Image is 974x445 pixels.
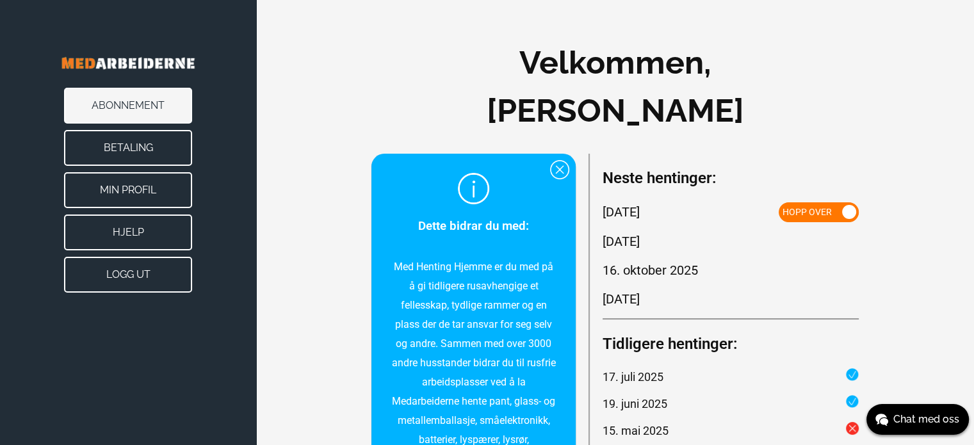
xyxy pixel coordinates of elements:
[550,160,569,179] div: Lukk
[603,395,859,412] div: Avfall hentet
[603,232,640,251] span: [DATE]
[603,422,669,439] span: 15. mai 2025
[64,214,192,250] button: Hjelp
[603,422,859,439] div: Avfall ikke hentet
[603,289,640,309] span: [DATE]
[603,166,859,190] h2: Neste hentinger:
[603,202,640,222] span: [DATE]
[64,172,192,208] button: Min Profil
[391,216,556,236] h3: Dette bidrar du med:
[26,38,231,88] img: Banner
[603,368,663,385] span: 17. juli 2025
[603,368,859,385] div: Avfall hentet
[893,412,959,427] span: Chat med oss
[64,88,192,124] button: Abonnement
[64,130,192,166] button: Betaling
[603,395,667,412] span: 19. juni 2025
[64,257,192,293] button: Logg ut
[866,404,969,435] button: Chat med oss
[783,207,832,217] span: Hopp over
[603,261,698,280] span: 16. oktober 2025
[603,332,859,355] h2: Tidligere hentinger:
[400,38,831,134] h1: Velkommen, [PERSON_NAME]
[779,202,859,222] button: Hopp over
